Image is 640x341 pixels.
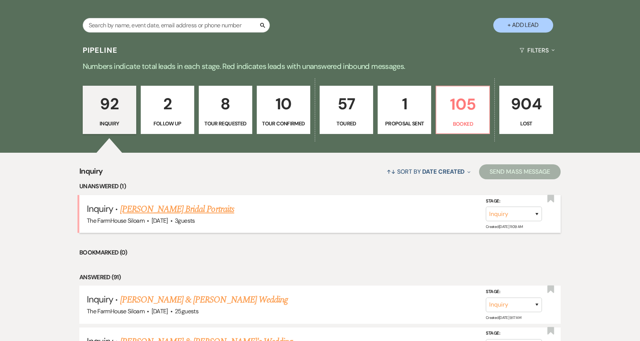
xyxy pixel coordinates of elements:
[516,40,557,60] button: Filters
[324,119,368,128] p: Toured
[262,119,305,128] p: Tour Confirmed
[175,307,198,315] span: 25 guests
[120,203,234,216] a: [PERSON_NAME] Bridal Portraits
[486,315,521,320] span: Created: [DATE] 9:17 AM
[146,91,189,116] p: 2
[87,217,144,225] span: The FarmHouse Siloam
[441,120,485,128] p: Booked
[387,168,396,176] span: ↑↓
[87,307,144,315] span: The FarmHouse Siloam
[486,224,522,229] span: Created: [DATE] 11:09 AM
[441,92,485,117] p: 105
[257,86,310,134] a: 10Tour Confirmed
[493,18,553,33] button: + Add Lead
[204,119,247,128] p: Tour Requested
[436,86,490,134] a: 105Booked
[79,182,561,191] li: Unanswered (1)
[204,91,247,116] p: 8
[146,119,189,128] p: Follow Up
[320,86,373,134] a: 57Toured
[486,288,542,296] label: Stage:
[152,217,168,225] span: [DATE]
[199,86,252,134] a: 8Tour Requested
[79,273,561,282] li: Answered (91)
[486,197,542,205] label: Stage:
[486,329,542,338] label: Stage:
[88,119,131,128] p: Inquiry
[479,164,561,179] button: Send Mass Message
[499,86,553,134] a: 904Lost
[83,18,270,33] input: Search by name, event date, email address or phone number
[83,45,118,55] h3: Pipeline
[422,168,464,176] span: Date Created
[262,91,305,116] p: 10
[79,248,561,258] li: Bookmarked (0)
[88,91,131,116] p: 92
[384,162,473,182] button: Sort By Date Created
[87,293,113,305] span: Inquiry
[383,91,426,116] p: 1
[175,217,195,225] span: 3 guests
[152,307,168,315] span: [DATE]
[120,293,288,307] a: [PERSON_NAME] & [PERSON_NAME] Wedding
[141,86,194,134] a: 2Follow Up
[504,119,548,128] p: Lost
[378,86,431,134] a: 1Proposal Sent
[87,203,113,214] span: Inquiry
[51,60,589,72] p: Numbers indicate total leads in each stage. Red indicates leads with unanswered inbound messages.
[83,86,136,134] a: 92Inquiry
[383,119,426,128] p: Proposal Sent
[324,91,368,116] p: 57
[504,91,548,116] p: 904
[79,165,103,182] span: Inquiry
